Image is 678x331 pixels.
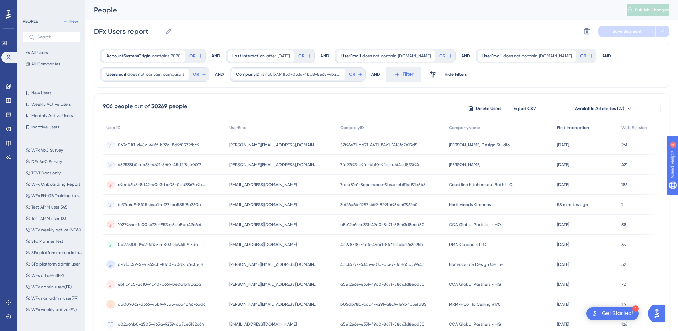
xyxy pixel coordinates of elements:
span: [EMAIL_ADDRESS][DOMAIN_NAME] [229,182,297,188]
div: Get Started! [602,310,633,317]
span: User ID [106,125,121,131]
div: AND [211,49,220,63]
span: Coastline Kitchen and Bath LLC [449,182,513,188]
span: Delete Users [476,106,501,111]
span: b7341f30-0536-4bb8-8e68-4b20b2e98613 [273,72,341,77]
button: All Companies [23,60,80,68]
span: c7a1bc59-57e1-45cb-81a0-a0d25c9c0ef8 [118,262,203,267]
span: 186 [621,182,627,188]
span: DMN Cabinets LLC [449,242,486,247]
span: Weekly Active Users [31,101,71,107]
span: CompanyName [449,125,480,131]
div: AND [461,49,470,63]
span: [DOMAIN_NAME] [398,53,431,59]
span: b05db78b-cdc4-4291-a8c9-1e9b4b3efd85 [340,301,426,307]
div: 906 people [103,102,133,111]
span: SFx platform admin user [31,261,80,267]
span: does not contain [127,72,162,77]
button: New Users [23,89,80,97]
span: SFx platform non admin user [31,250,82,256]
span: Northwoods Kitchens [449,202,491,207]
span: [PERSON_NAME][EMAIL_ADDRESS][DOMAIN_NAME] [229,262,318,267]
button: SFx platform admin user [23,260,85,268]
button: OR [297,50,313,62]
span: 58 [621,222,626,227]
button: WFx VoC Survey [23,146,85,154]
button: Delete Users [467,103,503,114]
button: Publish Changes [627,4,669,16]
span: 72 [621,282,626,287]
button: OR [348,69,364,80]
time: [DATE] [557,262,569,267]
span: CCA Global Partners - HQ [449,222,501,227]
span: SFx Planner Test [31,238,63,244]
button: Test APIM user 345 [23,203,85,211]
span: 4d9787f8-7cd4-45ad-8471-abbe762e95bf [340,242,425,247]
button: OR [192,69,207,80]
img: launcher-image-alternative-text [590,309,599,318]
span: a02a64b0-2505-465a-9239-aa7ce3182c64 [118,321,204,327]
span: 0b22930f-1942-4b25-a803-2b94fff917dc [118,242,198,247]
button: DFx VoC Survey [23,157,85,166]
input: Search [37,35,74,40]
button: OR [579,50,595,62]
button: Inactive Users [23,123,80,131]
span: MRM-Floor To Ceiling #170 [449,301,501,307]
span: CCA Global Partners - HQ [449,321,501,327]
time: [DATE] [557,242,569,247]
button: WFx all users(FR) [23,271,85,280]
button: WFx non admin user(FR) [23,294,85,303]
time: [DATE] [557,322,569,327]
span: OR [349,72,355,77]
span: [EMAIL_ADDRESS][DOMAIN_NAME] [229,222,297,227]
span: Test APIM user 123 [31,216,66,221]
button: SFx platform non admin user [23,248,85,257]
span: Filter [403,70,414,79]
span: Available Attributes (27) [575,106,624,111]
span: does not contain [362,53,396,59]
span: 4dcf41a7-4343-401b-bce7-3a8a5b15994a [340,262,425,267]
span: OR [298,53,304,59]
span: 126 [621,321,627,327]
div: 1 [632,305,639,312]
span: Web Session [621,125,647,131]
button: New [61,17,80,26]
span: 2020 [171,53,181,59]
div: AND [215,67,224,82]
button: Test APIM user 123 [23,214,85,223]
button: WFx Onboarding Report [23,180,85,189]
button: Monthly Active Users [23,111,80,120]
span: a5e12e6e-e331-49a0-8c71-58c63d8ecd50 [340,282,425,287]
span: CompanyID [340,125,364,131]
div: AND [602,49,611,63]
span: Hide Filters [445,72,467,77]
span: 102796ce-1e00-473e-953e-5de5ba49c6ef [118,222,201,227]
iframe: UserGuiding AI Assistant Launcher [648,303,669,324]
span: First Interaction [557,125,589,131]
span: OR [193,72,199,77]
button: Weekly Active Users [23,100,80,109]
button: OR [438,50,454,62]
div: Open Get Started! checklist, remaining modules: 1 [586,307,639,320]
span: 069a01f1-d48c-466f-b92a-8d9f0532fbc9 [118,142,199,148]
span: CompanyID [236,72,260,77]
div: 4 [49,4,52,9]
span: [PERSON_NAME][EMAIL_ADDRESS][DOMAIN_NAME] [229,282,318,287]
div: 30269 people [151,102,187,111]
time: [DATE] [557,162,569,167]
span: contains [152,53,169,59]
time: [DATE] [557,182,569,187]
span: TEST Docs only [31,170,61,176]
div: People [94,5,609,15]
span: WFx all users(FR) [31,273,64,278]
span: 52f96e71-dd71-4471-84c1-1418fc7e15d5 [340,142,417,148]
span: 1 [621,202,623,207]
time: [DATE] [557,142,569,147]
span: [PERSON_NAME][EMAIL_ADDRESS][DOMAIN_NAME] [229,142,318,148]
button: Save Segment [598,26,655,37]
span: UserEmail [341,53,361,59]
span: Last Interaction [232,53,265,59]
button: Available Attributes (27) [547,103,661,114]
span: New [69,19,78,24]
